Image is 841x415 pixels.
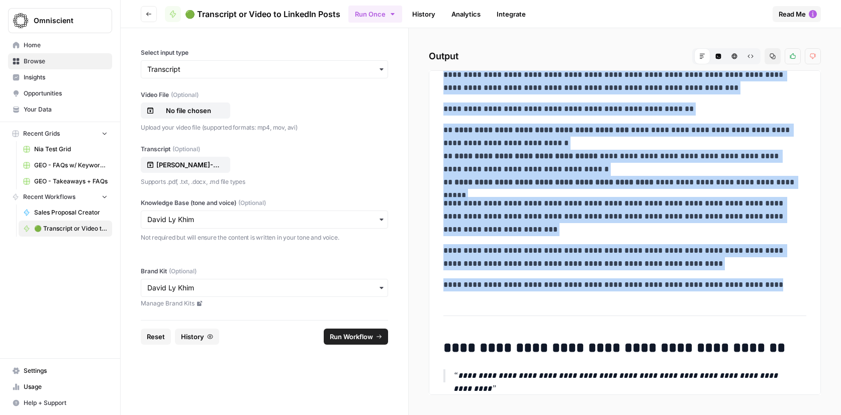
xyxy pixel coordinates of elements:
button: Workspace: Omniscient [8,8,112,33]
span: History [181,332,204,342]
span: (Optional) [238,198,266,207]
span: Help + Support [24,398,108,407]
span: Usage [24,382,108,391]
span: (Optional) [171,90,199,99]
input: David Ly Khim [147,283,382,293]
span: Browse [24,57,108,66]
a: Integrate [491,6,532,22]
label: Select input type [141,48,388,57]
p: Not required but will ensure the content is written in your tone and voice. [141,233,388,243]
span: Recent Grids [23,129,60,138]
label: Video File [141,90,388,99]
a: Insights [8,69,112,85]
span: Home [24,41,108,50]
label: Transcript [141,145,388,154]
p: Supports .pdf, .txt, .docx, .md file types [141,177,388,187]
span: Sales Proposal Creator [34,208,108,217]
button: History [175,329,219,345]
h2: Output [429,48,821,64]
span: 🟢 Transcript or Video to LinkedIn Posts [185,8,340,20]
img: Omniscient Logo [12,12,30,30]
a: Sales Proposal Creator [19,204,112,221]
a: Settings [8,363,112,379]
span: GEO - Takeaways + FAQs [34,177,108,186]
button: Reset [141,329,171,345]
a: History [406,6,441,22]
input: David Ly Khim [147,215,382,225]
p: No file chosen [156,106,221,116]
span: Omniscient [34,16,95,26]
label: Brand Kit [141,267,388,276]
button: Run Once [348,6,402,23]
span: Insights [24,73,108,82]
span: Nia Test Grid [34,145,108,154]
button: Help + Support [8,395,112,411]
a: Nia Test Grid [19,141,112,157]
span: (Optional) [169,267,197,276]
span: GEO - FAQs w/ Keywords Grid [34,161,108,170]
a: Analytics [445,6,487,22]
button: No file chosen [141,102,230,119]
span: Reset [147,332,165,342]
a: Browse [8,53,112,69]
p: Upload your video file (supported formats: mp4, mov, avi) [141,123,388,133]
span: 🟢 Transcript or Video to LinkedIn Posts [34,224,108,233]
span: Opportunities [24,89,108,98]
a: GEO - Takeaways + FAQs [19,173,112,189]
span: (Optional) [172,145,200,154]
button: Run Workflow [324,329,388,345]
a: Manage Brand Kits [141,299,388,308]
a: GEO - FAQs w/ Keywords Grid [19,157,112,173]
span: Run Workflow [330,332,373,342]
a: 🟢 Transcript or Video to LinkedIn Posts [165,6,340,22]
a: 🟢 Transcript or Video to LinkedIn Posts [19,221,112,237]
p: [PERSON_NAME]-[DATE].txt [156,160,221,170]
span: Read Me [779,9,806,19]
a: Your Data [8,101,112,118]
span: Recent Workflows [23,192,75,201]
a: Usage [8,379,112,395]
span: Your Data [24,105,108,114]
label: Knowledge Base (tone and voice) [141,198,388,207]
button: Recent Grids [8,126,112,141]
button: [PERSON_NAME]-[DATE].txt [141,157,230,173]
button: Recent Workflows [8,189,112,204]
a: Home [8,37,112,53]
input: Transcript [147,64,382,74]
a: Opportunities [8,85,112,101]
span: Settings [24,366,108,375]
button: Read Me [773,6,821,22]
